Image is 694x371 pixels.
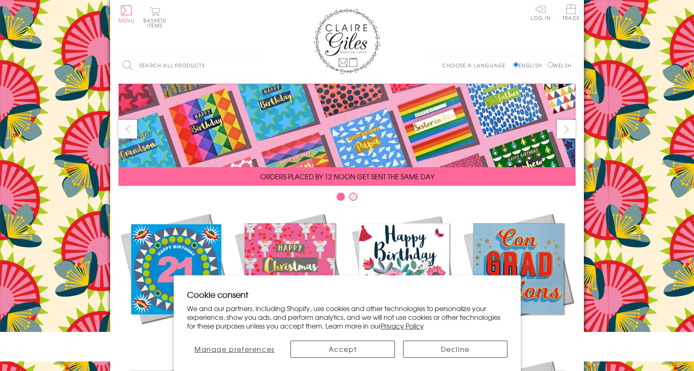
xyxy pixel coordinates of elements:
button: Manage preferences [187,341,283,358]
a: Academic [461,211,576,342]
p: Choose a language: [442,62,512,69]
span: 0 items [147,17,166,29]
p: We and our partners, including Shopify, use cookies and other technologies to personalize your ex... [187,304,507,330]
label: English [513,62,546,69]
a: Log In [531,4,551,20]
button: Basket0 items [143,7,166,28]
button: Carousel Page 1 (Current Slide) [337,193,345,201]
label: Welsh [548,62,571,69]
button: next [557,120,576,139]
button: Carousel Page 2 [349,193,357,201]
span: Trade [562,4,580,20]
h2: Cookie consent [187,289,507,300]
button: prev [118,120,137,139]
input: Search [256,56,264,75]
button: Menu [118,5,135,23]
span: Manage preferences [194,344,275,354]
a: Birthdays [347,211,461,342]
button: Decline [403,341,507,358]
a: New Releases [118,211,233,342]
span: Menu [118,17,135,24]
img: Claire Giles Greetings Cards [314,8,380,74]
a: Privacy Policy [381,321,424,331]
input: Search all products [118,56,264,75]
input: Welsh [548,62,553,67]
div: Carousel Pagination [118,192,576,205]
a: Trade [562,4,580,22]
input: English [513,62,519,67]
a: Christmas [233,211,347,342]
button: Accept [290,341,395,358]
span: ORDERS PLACED BY 12 NOON GET SENT THE SAME DAY [260,171,434,181]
